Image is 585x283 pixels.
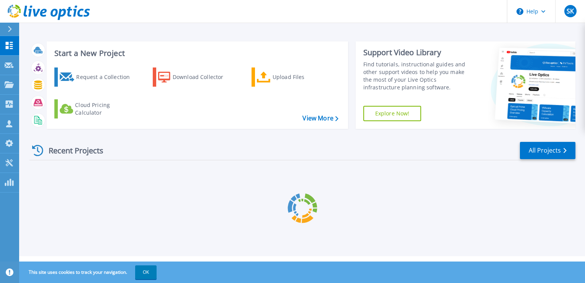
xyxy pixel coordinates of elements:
[54,67,140,87] a: Request a Collection
[173,69,234,85] div: Download Collector
[520,142,575,159] a: All Projects
[273,69,334,85] div: Upload Files
[76,69,137,85] div: Request a Collection
[252,67,337,87] a: Upload Files
[302,115,338,122] a: View More
[363,61,474,91] div: Find tutorials, instructional guides and other support videos to help you make the most of your L...
[21,265,157,279] span: This site uses cookies to track your navigation.
[54,49,338,58] h3: Start a New Project
[75,101,136,117] div: Cloud Pricing Calculator
[54,99,140,118] a: Cloud Pricing Calculator
[153,67,238,87] a: Download Collector
[567,8,574,14] span: SK
[135,265,157,279] button: OK
[363,48,474,58] div: Support Video Library
[29,141,114,160] div: Recent Projects
[363,106,422,121] a: Explore Now!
